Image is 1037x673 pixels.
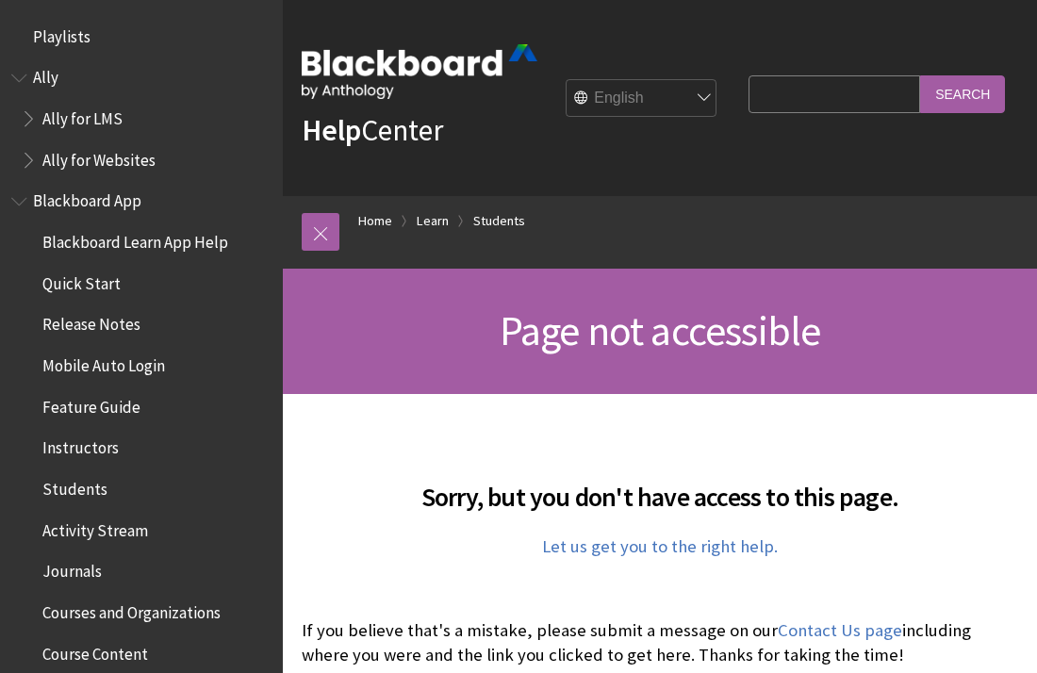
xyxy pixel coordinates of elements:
[358,209,392,233] a: Home
[42,391,140,417] span: Feature Guide
[42,433,119,458] span: Instructors
[473,209,525,233] a: Students
[417,209,449,233] a: Learn
[42,597,221,622] span: Courses and Organizations
[42,144,156,170] span: Ally for Websites
[42,556,102,582] span: Journals
[11,21,272,53] nav: Book outline for Playlists
[42,268,121,293] span: Quick Start
[778,619,902,642] a: Contact Us page
[42,103,123,128] span: Ally for LMS
[500,304,821,356] span: Page not accessible
[302,44,537,99] img: Blackboard by Anthology
[42,515,148,540] span: Activity Stream
[33,62,58,88] span: Ally
[42,226,228,252] span: Blackboard Learn App Help
[42,350,165,375] span: Mobile Auto Login
[302,111,361,149] strong: Help
[11,62,272,176] nav: Book outline for Anthology Ally Help
[33,186,141,211] span: Blackboard App
[302,111,443,149] a: HelpCenter
[42,473,107,499] span: Students
[302,454,1018,517] h2: Sorry, but you don't have access to this page.
[33,21,91,46] span: Playlists
[302,618,1018,667] p: If you believe that's a mistake, please submit a message on our including where you were and the ...
[567,80,717,118] select: Site Language Selector
[42,309,140,335] span: Release Notes
[542,535,778,558] a: Let us get you to the right help.
[42,638,148,664] span: Course Content
[920,75,1005,112] input: Search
